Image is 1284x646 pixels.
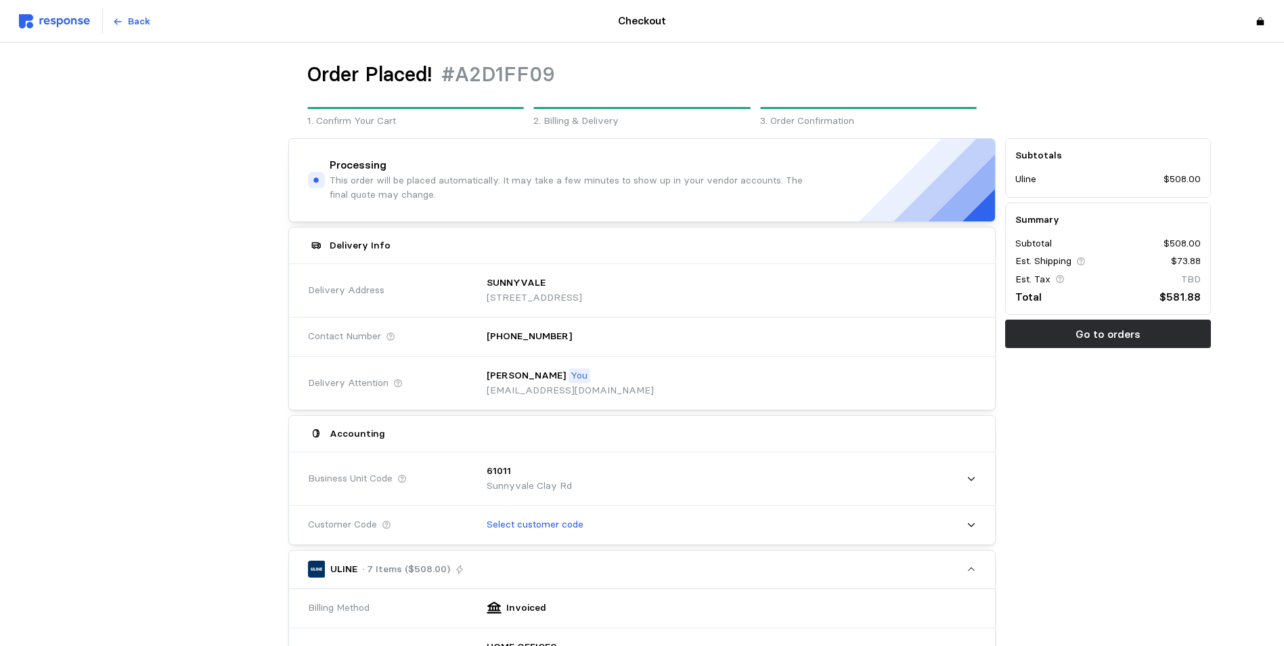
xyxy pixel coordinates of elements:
button: ULINE· 7 Items ($508.00) [289,551,995,588]
h5: Subtotals [1015,148,1201,163]
h1: #A2D1FF09 [441,62,555,88]
span: Business Unit Code [308,471,393,486]
p: [PHONE_NUMBER] [487,329,572,344]
h5: Summary [1015,213,1201,227]
p: Sunnyvale Clay Rd [487,479,572,494]
p: [STREET_ADDRESS] [487,290,582,305]
p: 3. Order Confirmation [760,114,977,129]
p: TBD [1181,272,1201,287]
p: Back [128,14,150,29]
span: Delivery Attention [308,376,389,391]
img: svg%3e [19,14,90,28]
button: Go to orders [1005,320,1211,348]
p: [EMAIL_ADDRESS][DOMAIN_NAME] [487,383,654,398]
span: Delivery Address [308,283,384,298]
p: 1. Confirm Your Cart [307,114,524,129]
p: $508.00 [1164,172,1201,187]
span: Contact Number [308,329,381,344]
p: [PERSON_NAME] [487,368,566,383]
span: Customer Code [308,517,377,532]
p: Est. Shipping [1015,254,1071,269]
p: $508.00 [1164,236,1201,251]
button: Back [105,9,158,35]
p: · 7 Items ($508.00) [362,562,450,577]
p: Uline [1015,172,1036,187]
p: Go to orders [1076,326,1141,343]
p: SUNNYVALE [487,276,546,290]
p: You [571,368,588,383]
p: ULINE [330,562,357,577]
h5: Accounting [330,427,385,441]
h5: Delivery Info [330,238,391,253]
p: $581.88 [1159,288,1201,305]
p: This order will be placed automatically. It may take a few minutes to show up in your vendor acco... [330,173,810,202]
p: Subtotal [1015,236,1052,251]
p: Select customer code [487,517,583,532]
p: 2. Billing & Delivery [533,114,750,129]
p: $73.88 [1171,254,1201,269]
p: 61011 [487,464,511,479]
h1: Order Placed! [307,62,432,88]
p: Invoiced [506,601,546,616]
p: Est. Tax [1015,272,1050,287]
span: Billing Method [308,601,370,616]
h4: Checkout [618,14,666,29]
h4: Processing [330,158,386,173]
p: Total [1015,288,1042,305]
